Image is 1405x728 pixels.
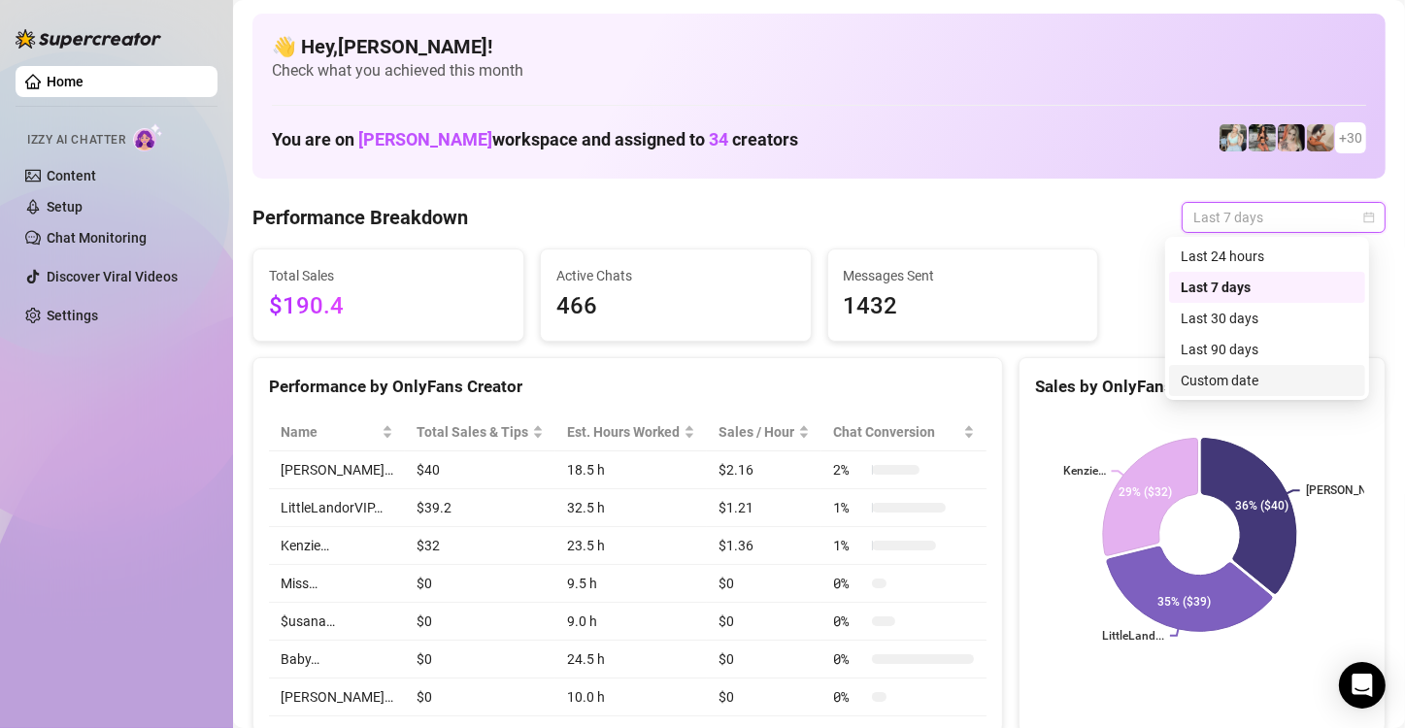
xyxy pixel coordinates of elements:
[252,204,468,231] h4: Performance Breakdown
[1169,241,1365,272] div: Last 24 hours
[27,131,125,149] span: Izzy AI Chatter
[707,603,821,641] td: $0
[1181,308,1354,329] div: Last 30 days
[1339,127,1362,149] span: + 30
[269,451,405,489] td: [PERSON_NAME]…
[707,641,821,678] td: $0
[47,168,96,183] a: Content
[269,374,987,400] div: Performance by OnlyFans Creator
[47,230,147,246] a: Chat Monitoring
[833,648,864,670] span: 0 %
[555,451,707,489] td: 18.5 h
[1249,124,1276,151] img: LittleLandorVIP (@littlelandorvip)
[1220,124,1247,151] img: Lizzysmooth (@lizzzzzzysmoothlight)
[269,414,405,451] th: Name
[269,288,508,325] span: $190.4
[709,129,728,149] span: 34
[405,641,555,678] td: $0
[555,489,707,527] td: 32.5 h
[1307,124,1334,151] img: Kayla (@kaylathaylababy)
[833,686,864,708] span: 0 %
[405,603,555,641] td: $0
[405,678,555,716] td: $0
[417,421,528,443] span: Total Sales & Tips
[47,74,84,89] a: Home
[1169,365,1365,396] div: Custom date
[1306,484,1403,498] text: [PERSON_NAME]…
[272,33,1366,60] h4: 👋 Hey, [PERSON_NAME] !
[833,611,864,632] span: 0 %
[555,641,707,678] td: 24.5 h
[556,288,795,325] span: 466
[1181,370,1354,391] div: Custom date
[1181,339,1354,360] div: Last 90 days
[833,535,864,556] span: 1 %
[281,421,378,443] span: Name
[1278,124,1305,151] img: Miss (@misscozypeach)
[16,29,161,49] img: logo-BBDzfeDw.svg
[833,421,958,443] span: Chat Conversion
[1181,246,1354,267] div: Last 24 hours
[707,414,821,451] th: Sales / Hour
[47,199,83,215] a: Setup
[567,421,680,443] div: Est. Hours Worked
[405,414,555,451] th: Total Sales & Tips
[844,265,1083,286] span: Messages Sent
[358,129,492,149] span: [PERSON_NAME]
[269,489,405,527] td: LittleLandorVIP…
[555,565,707,603] td: 9.5 h
[1169,303,1365,334] div: Last 30 days
[47,308,98,323] a: Settings
[1102,629,1164,643] text: LittleLand...
[556,265,795,286] span: Active Chats
[719,421,794,443] span: Sales / Hour
[1169,334,1365,365] div: Last 90 days
[269,527,405,565] td: Kenzie…
[405,527,555,565] td: $32
[1062,465,1105,479] text: Kenzie…
[1193,203,1374,232] span: Last 7 days
[821,414,986,451] th: Chat Conversion
[1169,272,1365,303] div: Last 7 days
[833,573,864,594] span: 0 %
[833,459,864,480] span: 2 %
[1363,212,1375,223] span: calendar
[555,603,707,641] td: 9.0 h
[269,265,508,286] span: Total Sales
[269,641,405,678] td: Baby…
[707,451,821,489] td: $2.16
[405,489,555,527] td: $39.2
[1035,374,1369,400] div: Sales by OnlyFans Creator
[844,288,1083,325] span: 1432
[269,678,405,716] td: [PERSON_NAME]…
[405,565,555,603] td: $0
[269,565,405,603] td: Miss…
[833,497,864,518] span: 1 %
[707,527,821,565] td: $1.36
[555,527,707,565] td: 23.5 h
[269,603,405,641] td: $usana…
[707,489,821,527] td: $1.21
[272,60,1366,82] span: Check what you achieved this month
[707,565,821,603] td: $0
[272,129,798,150] h1: You are on workspace and assigned to creators
[1339,662,1386,709] div: Open Intercom Messenger
[1181,277,1354,298] div: Last 7 days
[405,451,555,489] td: $40
[707,678,821,716] td: $0
[555,678,707,716] td: 10.0 h
[133,123,163,151] img: AI Chatter
[47,269,178,284] a: Discover Viral Videos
